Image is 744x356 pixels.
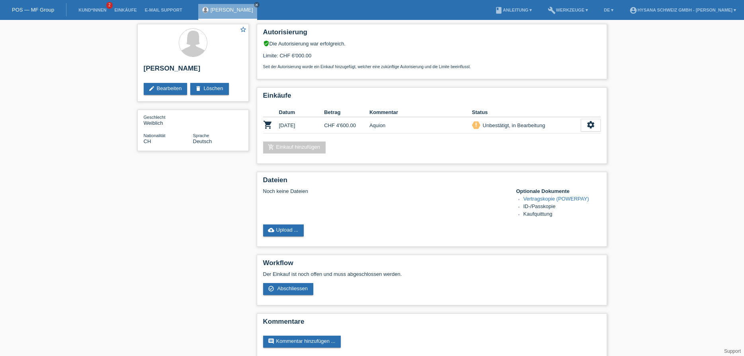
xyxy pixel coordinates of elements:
[491,8,536,12] a: bookAnleitung ▾
[523,196,589,202] a: Vertragskopie (POWERPAY)
[472,108,581,117] th: Status
[193,133,209,138] span: Sprache
[516,188,601,194] h4: Optionale Dokumente
[263,65,601,69] p: Seit der Autorisierung wurde ein Einkauf hinzugefügt, welcher eine zukünftige Autorisierung und d...
[263,188,506,194] div: Noch keine Dateien
[263,271,601,277] p: Der Einkauf ist noch offen und muss abgeschlossen werden.
[629,6,637,14] i: account_circle
[106,2,113,9] span: 2
[263,40,269,47] i: verified_user
[144,133,166,138] span: Nationalität
[190,83,228,95] a: deleteLöschen
[263,318,601,330] h2: Kommentare
[268,285,274,292] i: check_circle_outline
[144,65,242,77] h2: [PERSON_NAME]
[144,114,193,126] div: Weiblich
[110,8,141,12] a: Einkäufe
[141,8,186,12] a: E-Mail Support
[144,138,151,144] span: Schweiz
[148,85,155,92] i: edit
[495,6,503,14] i: book
[211,7,253,13] a: [PERSON_NAME]
[279,117,324,134] td: [DATE]
[255,3,259,7] i: close
[544,8,592,12] a: buildWerkzeuge ▾
[586,120,595,129] i: settings
[263,40,601,47] div: Die Autorisierung war erfolgreich.
[268,144,274,150] i: add_shopping_cart
[268,227,274,233] i: cloud_upload
[324,108,369,117] th: Betrag
[523,203,601,211] li: ID-/Passkopie
[263,336,341,348] a: commentKommentar hinzufügen ...
[263,176,601,188] h2: Dateien
[263,224,304,236] a: cloud_uploadUpload ...
[240,26,247,34] a: star_border
[369,117,472,134] td: Aquion
[263,47,601,69] div: Limite: CHF 6'000.00
[263,120,273,130] i: POSP00028204
[263,142,326,153] a: add_shopping_cartEinkauf hinzufügen
[523,211,601,218] li: Kaufquittung
[369,108,472,117] th: Kommentar
[144,115,166,120] span: Geschlecht
[254,2,260,8] a: close
[144,83,187,95] a: editBearbeiten
[277,285,308,291] span: Abschliessen
[473,122,479,128] i: priority_high
[193,138,212,144] span: Deutsch
[263,92,601,104] h2: Einkäufe
[548,6,556,14] i: build
[240,26,247,33] i: star_border
[263,28,601,40] h2: Autorisierung
[263,283,314,295] a: check_circle_outline Abschliessen
[600,8,617,12] a: DE ▾
[74,8,110,12] a: Kund*innen
[324,117,369,134] td: CHF 4'600.00
[195,85,201,92] i: delete
[480,121,545,130] div: Unbestätigt, in Bearbeitung
[263,259,601,271] h2: Workflow
[268,338,274,344] i: comment
[724,348,741,354] a: Support
[12,7,54,13] a: POS — MF Group
[279,108,324,117] th: Datum
[625,8,740,12] a: account_circleHySaNa Schweiz GmbH - [PERSON_NAME] ▾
